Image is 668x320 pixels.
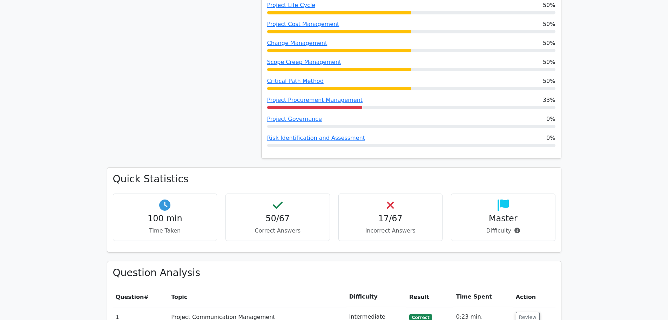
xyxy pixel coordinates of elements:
[113,173,555,185] h3: Quick Statistics
[457,227,549,235] p: Difficulty
[543,20,555,28] span: 50%
[457,214,549,224] h4: Master
[543,1,555,9] span: 50%
[543,58,555,66] span: 50%
[267,78,324,84] a: Critical Path Method
[113,287,169,307] th: #
[546,115,555,123] span: 0%
[543,77,555,85] span: 50%
[346,287,406,307] th: Difficulty
[453,287,513,307] th: Time Spent
[267,2,315,8] a: Project Life Cycle
[113,267,555,279] h3: Question Analysis
[267,97,363,103] a: Project Procurement Management
[168,287,346,307] th: Topic
[231,227,324,235] p: Correct Answers
[513,287,555,307] th: Action
[231,214,324,224] h4: 50/67
[344,214,437,224] h4: 17/67
[267,59,342,65] a: Scope Creep Management
[116,294,144,300] span: Question
[267,116,322,122] a: Project Governance
[267,21,339,27] a: Project Cost Management
[406,287,453,307] th: Result
[119,227,211,235] p: Time Taken
[543,39,555,47] span: 50%
[119,214,211,224] h4: 100 min
[344,227,437,235] p: Incorrect Answers
[267,40,328,46] a: Change Management
[267,135,365,141] a: Risk Identification and Assessment
[546,134,555,142] span: 0%
[543,96,555,104] span: 33%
